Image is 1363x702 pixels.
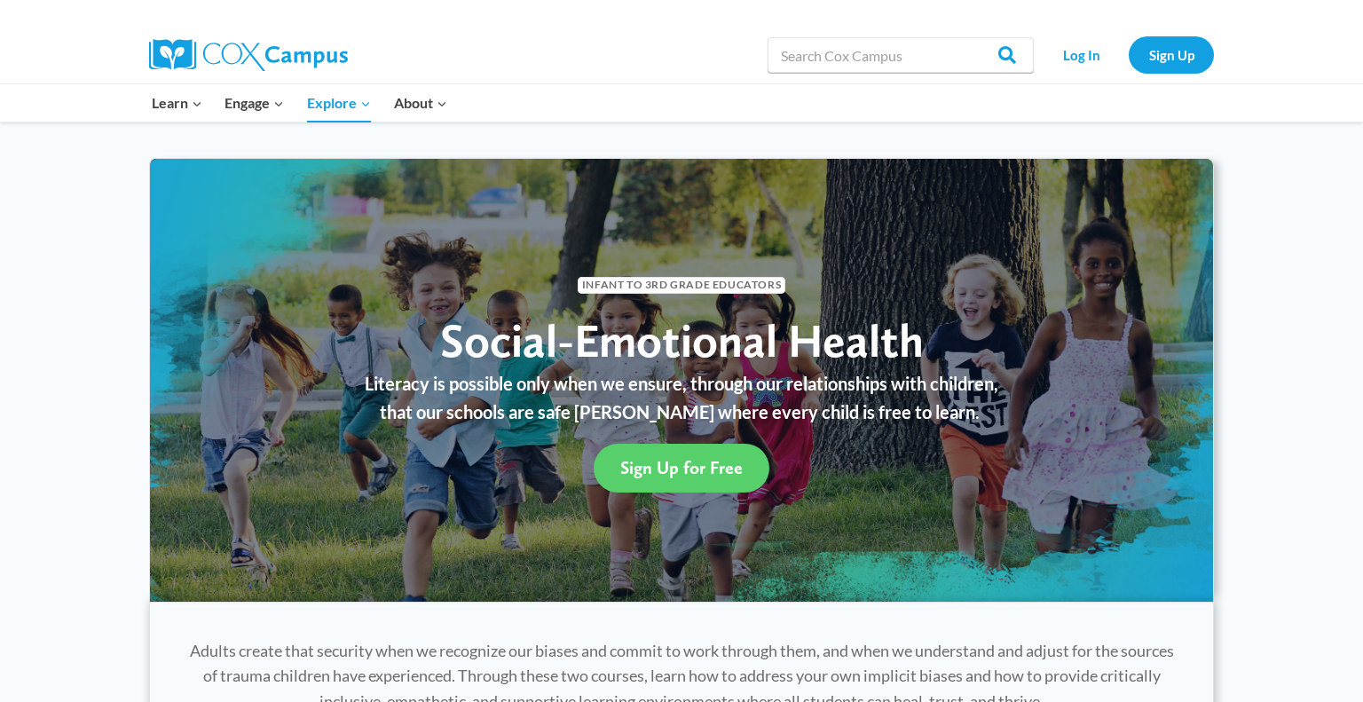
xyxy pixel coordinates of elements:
[1043,36,1214,73] nav: Secondary Navigation
[620,457,743,478] span: Sign Up for Free
[1043,36,1120,73] a: Log In
[149,39,348,71] img: Cox Campus
[394,91,447,114] span: About
[225,91,284,114] span: Engage
[578,277,785,294] span: Infant to 3rd Grade Educators
[307,91,371,114] span: Explore
[140,84,458,122] nav: Primary Navigation
[152,91,202,114] span: Learn
[380,401,980,422] span: that our schools are safe [PERSON_NAME] where every child is free to learn.
[594,444,769,493] a: Sign Up for Free
[1129,36,1214,73] a: Sign Up
[440,312,924,368] span: Social-Emotional Health
[768,37,1034,73] input: Search Cox Campus
[365,373,998,394] span: Literacy is possible only when we ensure, through our relationships with children,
